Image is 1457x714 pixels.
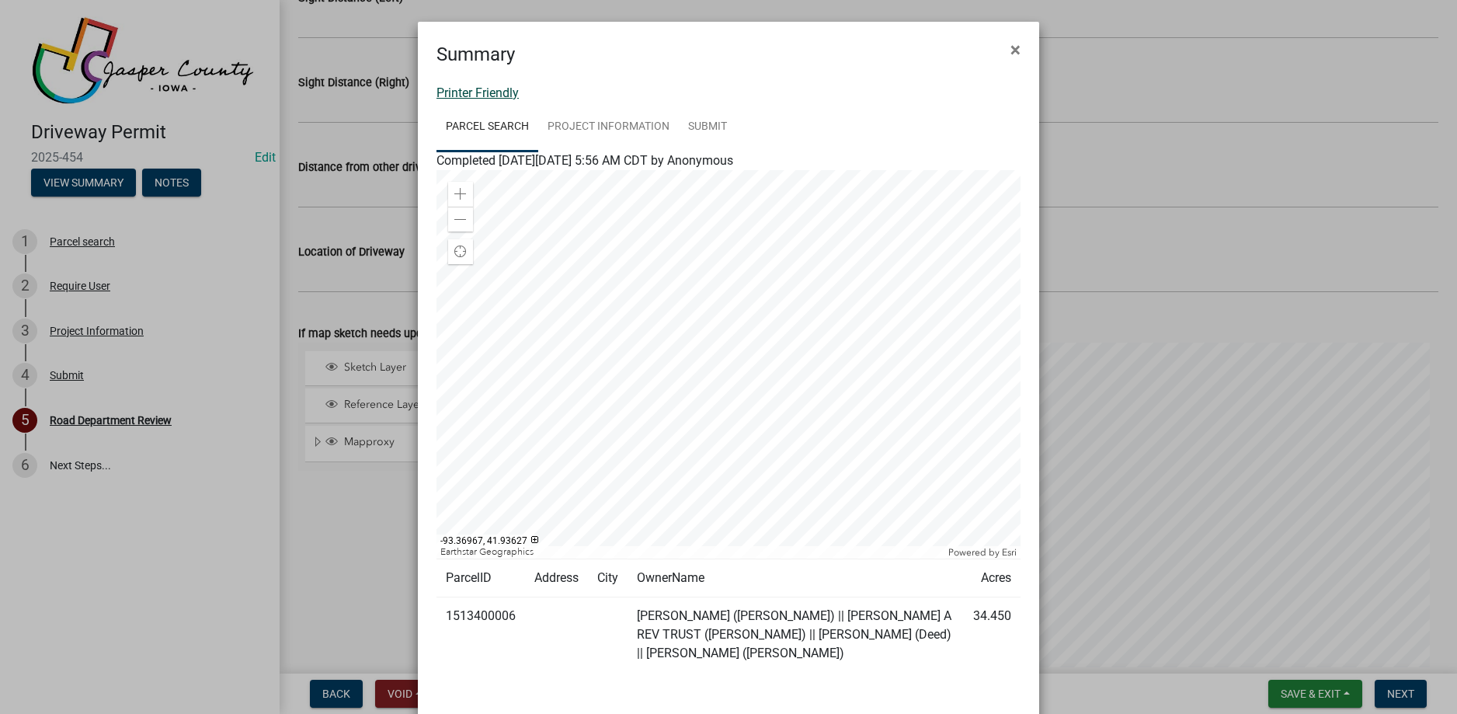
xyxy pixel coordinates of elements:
span: × [1010,39,1021,61]
div: Powered by [944,546,1021,559]
td: [PERSON_NAME] ([PERSON_NAME]) || [PERSON_NAME] A REV TRUST ([PERSON_NAME]) || [PERSON_NAME] (Deed... [628,597,964,673]
span: Completed [DATE][DATE] 5:56 AM CDT by Anonymous [436,153,733,168]
a: Submit [679,103,736,152]
td: ParcelID [436,559,525,597]
h4: Summary [436,40,515,68]
td: City [588,559,628,597]
div: Zoom out [448,207,473,232]
td: OwnerName [628,559,964,597]
td: Address [525,559,588,597]
td: 1513400006 [436,597,525,673]
div: Find my location [448,239,473,264]
a: Printer Friendly [436,85,519,100]
a: Parcel search [436,103,538,152]
div: Earthstar Geographics [436,546,944,559]
div: Zoom in [448,182,473,207]
a: Project Information [538,103,679,152]
a: Esri [1002,547,1017,558]
td: Acres [964,559,1021,597]
td: 34.450 [964,597,1021,673]
button: Close [998,28,1033,71]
